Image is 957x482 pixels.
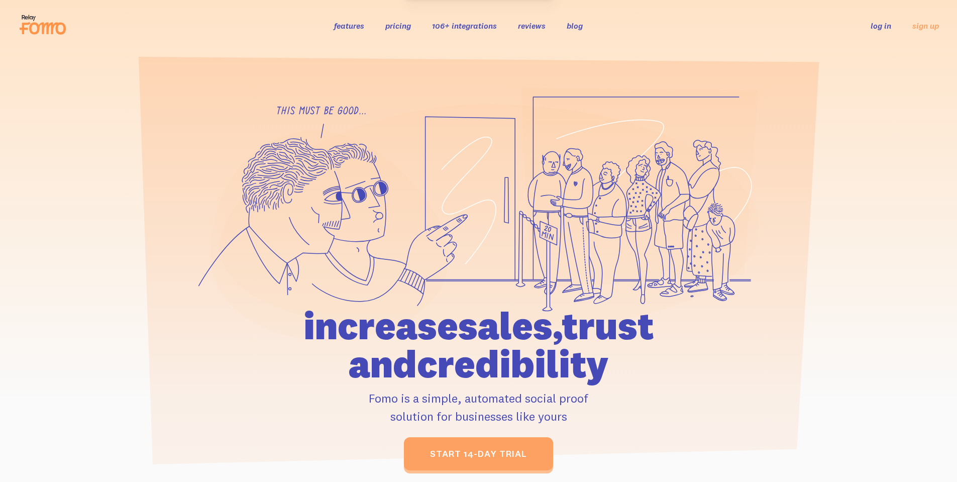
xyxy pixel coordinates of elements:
a: blog [567,21,583,31]
a: reviews [518,21,546,31]
a: start 14-day trial [404,437,553,470]
a: pricing [385,21,411,31]
a: features [334,21,364,31]
a: sign up [912,21,939,31]
h1: increase sales, trust and credibility [246,307,711,383]
p: Fomo is a simple, automated social proof solution for businesses like yours [246,389,711,425]
a: log in [871,21,891,31]
a: 106+ integrations [432,21,497,31]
